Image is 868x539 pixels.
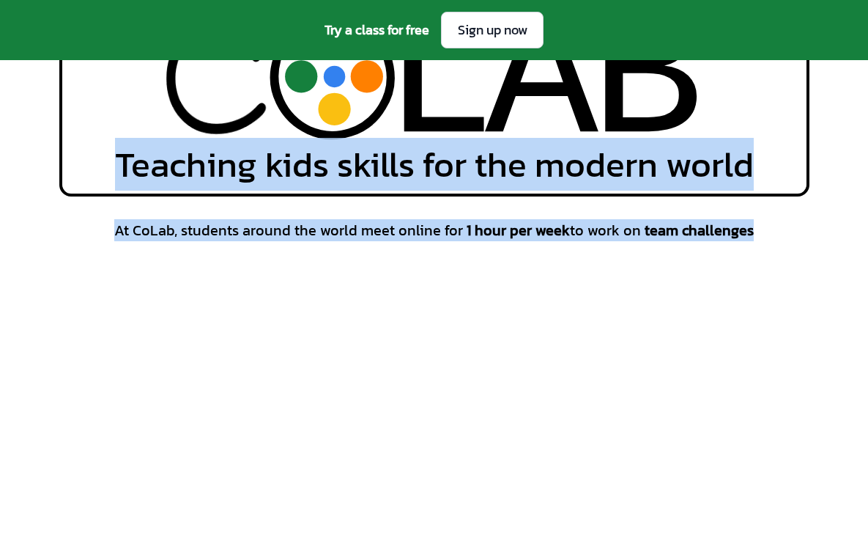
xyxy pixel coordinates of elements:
span: Teaching kids skills for the modern world [115,147,754,182]
a: Sign up now [441,12,544,48]
span: At CoLab, students around the world meet online for to work on [114,220,754,241]
span: Try a class for free [324,20,429,40]
span: 1 hour per week [467,219,570,241]
span: team challenges [645,219,754,241]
